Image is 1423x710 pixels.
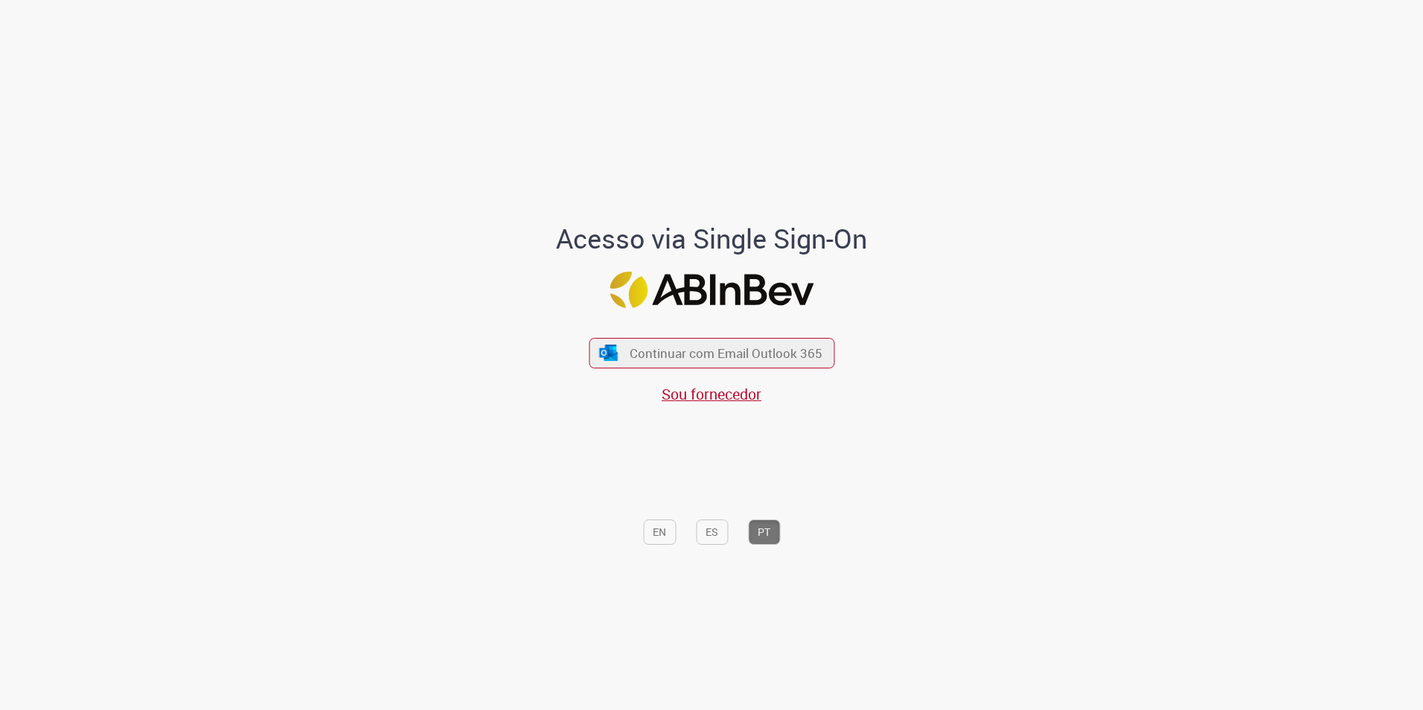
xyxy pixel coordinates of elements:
h1: Acesso via Single Sign-On [505,224,918,254]
button: PT [748,519,780,545]
span: Continuar com Email Outlook 365 [630,345,822,362]
a: Sou fornecedor [662,384,761,404]
button: EN [643,519,676,545]
button: ES [696,519,728,545]
img: Logo ABInBev [610,272,813,308]
img: ícone Azure/Microsoft 360 [598,345,619,360]
button: ícone Azure/Microsoft 360 Continuar com Email Outlook 365 [589,338,834,368]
